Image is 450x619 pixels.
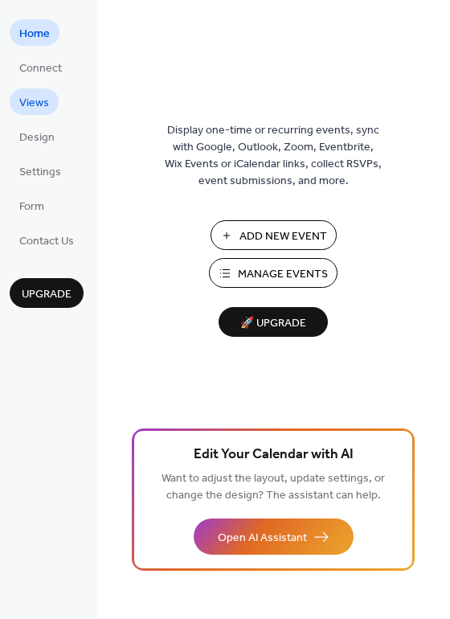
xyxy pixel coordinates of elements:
span: Design [19,129,55,146]
button: Manage Events [209,258,337,288]
span: Open AI Assistant [218,530,307,547]
a: Views [10,88,59,115]
button: 🚀 Upgrade [219,307,328,337]
span: Edit Your Calendar with AI [194,444,354,466]
span: Manage Events [238,266,328,283]
span: Views [19,95,49,112]
a: Contact Us [10,227,84,253]
a: Form [10,192,54,219]
span: Want to adjust the layout, update settings, or change the design? The assistant can help. [162,468,385,506]
span: Home [19,26,50,43]
span: Display one-time or recurring events, sync with Google, Outlook, Zoom, Eventbrite, Wix Events or ... [165,122,382,190]
span: Upgrade [22,286,72,303]
a: Settings [10,158,71,184]
a: Design [10,123,64,150]
span: Connect [19,60,62,77]
a: Connect [10,54,72,80]
button: Open AI Assistant [194,519,354,555]
span: Form [19,199,44,215]
button: Upgrade [10,278,84,308]
span: 🚀 Upgrade [228,313,318,334]
span: Add New Event [239,228,327,245]
span: Settings [19,164,61,181]
button: Add New Event [211,220,337,250]
span: Contact Us [19,233,74,250]
a: Home [10,19,59,46]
